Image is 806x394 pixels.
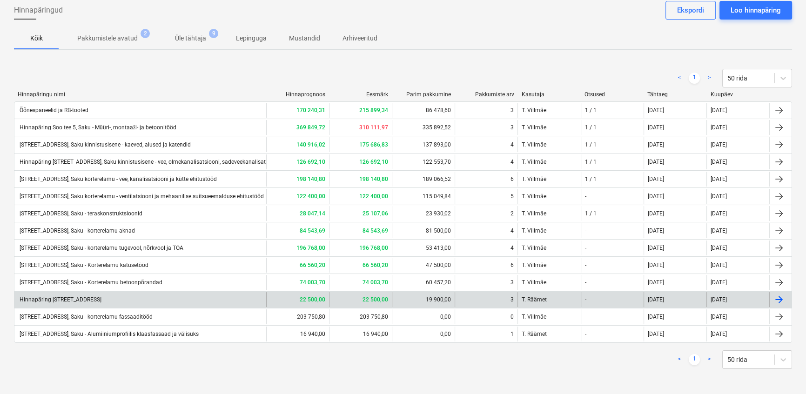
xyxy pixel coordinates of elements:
a: Next page [704,354,715,365]
b: 369 849,72 [296,124,325,131]
div: 115 049,84 [392,189,455,204]
div: [DATE] [711,296,727,303]
div: T. Villmäe [517,206,580,221]
div: Pakkumiste arv [458,91,514,98]
div: 4 [510,227,514,234]
div: [STREET_ADDRESS], Saku kinnistusisene - kaeved, alused ja katendid [18,141,191,148]
div: [STREET_ADDRESS], Saku - korterelamu aknad [18,227,135,234]
b: 25 107,06 [363,210,388,217]
div: T. Villmäe [517,223,580,238]
b: 198 140,80 [359,176,388,182]
span: 2 [141,29,150,38]
div: 4 [510,141,514,148]
div: [DATE] [648,124,664,131]
div: [DATE] [648,227,664,234]
div: [DATE] [711,331,727,337]
div: T. Villmäe [517,258,580,273]
div: 19 900,00 [392,292,455,307]
div: - [585,331,586,337]
b: 215 899,34 [359,107,388,114]
b: 22 500,00 [300,296,325,303]
div: T. Villmäe [517,120,580,135]
div: T. Villmäe [517,189,580,204]
a: Page 1 is your current page [689,354,700,365]
button: Ekspordi [665,1,716,20]
div: Loo hinnapäring [731,4,781,16]
div: 1 / 1 [585,176,597,182]
div: Otsused [584,91,640,98]
div: Kasutaja [522,91,577,98]
b: 28 047,14 [300,210,325,217]
div: 1 [510,331,514,337]
div: Õõnespaneelid ja RB-tooted [18,107,88,114]
p: Arhiveeritud [343,33,377,43]
b: 140 916,02 [296,141,325,148]
b: 122 400,00 [296,193,325,200]
a: Page 1 is your current page [689,73,700,84]
div: - [585,245,586,251]
div: [DATE] [648,159,664,165]
div: [DATE] [711,193,727,200]
div: 1 / 1 [585,159,597,165]
div: 86 478,60 [392,103,455,118]
div: [STREET_ADDRESS], Saku korterelamu - ventilatsiooni ja mehaanilise suitsueemalduse ehitustööd [18,193,264,200]
b: 84 543,69 [300,227,325,234]
div: - [585,296,586,303]
div: [DATE] [711,141,727,148]
b: 198 140,80 [296,176,325,182]
div: 1 / 1 [585,210,597,217]
div: [DATE] [648,279,664,286]
b: 196 768,00 [296,245,325,251]
b: 196 768,00 [359,245,388,251]
div: 3 [510,124,514,131]
div: Chat Widget [759,349,806,394]
div: Hinnapäring Soo tee 5, Saku - Müüri-, montaaži- ja betoonitööd [18,124,176,131]
div: [STREET_ADDRESS], Saku - Korterelamu katusetööd [18,262,148,268]
div: 0,00 [392,327,455,341]
div: [DATE] [711,245,727,251]
div: Tähtaeg [647,91,703,98]
div: - [585,262,586,268]
div: [STREET_ADDRESS], Saku - Alumiiniumprofiilis klaasfassaad ja välisuks [18,331,199,337]
b: 310 111,97 [359,124,388,131]
b: 170 240,31 [296,107,325,114]
div: 3 [510,279,514,286]
div: Eesmärk [333,91,388,98]
b: 74 003,70 [300,279,325,286]
div: 53 413,00 [392,240,455,255]
div: 6 [510,262,514,268]
div: [DATE] [648,141,664,148]
div: [DATE] [648,314,664,320]
div: [DATE] [711,279,727,286]
div: 16 940,00 [266,327,329,341]
div: T. Villmäe [517,240,580,255]
div: 137 893,00 [392,137,455,152]
b: 22 500,00 [363,296,388,303]
div: 1 / 1 [585,124,597,131]
div: 3 [510,107,514,114]
div: - [585,314,586,320]
b: 74 003,70 [363,279,388,286]
div: Hinnapäring [STREET_ADDRESS], Saku kinnistusisene - vee, olmekanalisatsiooni, sadeveekanalisatsio... [18,159,348,165]
div: [DATE] [711,262,727,268]
div: T. Villmäe [517,103,580,118]
button: Loo hinnapäring [719,1,792,20]
p: Pakkumistele avatud [77,33,138,43]
div: 5 [510,193,514,200]
p: Mustandid [289,33,320,43]
div: Parim pakkumine [396,91,451,98]
div: [DATE] [648,262,664,268]
a: Previous page [674,73,685,84]
div: 4 [510,159,514,165]
div: [DATE] [648,296,664,303]
div: [STREET_ADDRESS], Saku korterelamu - vee, kanalisatsiooni ja kütte ehitustööd [18,176,217,182]
div: [DATE] [648,245,664,251]
div: [DATE] [711,159,727,165]
div: 23 930,02 [392,206,455,221]
div: 6 [510,176,514,182]
div: - [585,193,586,200]
div: - [585,227,586,234]
div: [DATE] [711,107,727,114]
div: 335 892,52 [392,120,455,135]
p: Üle tähtaja [175,33,206,43]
